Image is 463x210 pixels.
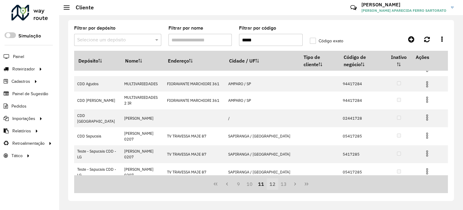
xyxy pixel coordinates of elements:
[121,109,164,127] td: [PERSON_NAME]
[361,8,446,13] span: [PERSON_NAME] APARECIDA FERRO SARTORATO
[12,140,45,147] span: Retroalimentação
[411,51,448,63] th: Ações
[225,127,299,145] td: SAPIRANGA / [GEOGRAPHIC_DATA]
[121,92,164,109] td: MULTIVARIEDADES 2 IR
[11,78,30,85] span: Cadastros
[11,103,27,109] span: Pedidos
[74,109,121,127] td: CDD [GEOGRAPHIC_DATA]
[339,145,386,163] td: 5417285
[339,51,386,71] th: Código de negócio
[210,178,221,190] button: First Page
[267,178,278,190] button: 12
[339,109,386,127] td: 02441728
[70,4,94,11] h2: Cliente
[12,91,48,97] span: Painel de Sugestão
[74,24,115,32] label: Filtrar por depósito
[221,178,233,190] button: Previous Page
[13,53,24,60] span: Painel
[244,178,255,190] button: 10
[225,92,299,109] td: AMPARO / SP
[225,76,299,92] td: AMPARO / SP
[11,153,23,159] span: Tático
[347,1,360,14] a: Contato Rápido
[12,115,35,122] span: Importações
[74,51,121,71] th: Depósito
[278,178,290,190] button: 13
[225,51,299,71] th: Cidade / UF
[121,127,164,145] td: [PERSON_NAME] 0207
[310,38,343,44] label: Código exato
[121,76,164,92] td: MULTIVARIEDADES
[74,163,121,181] td: Teste - Sapucaia CDD - LG
[361,2,446,8] h3: [PERSON_NAME]
[164,145,225,163] td: TV TRAVESSA MAJE 87
[74,92,121,109] td: CDD [PERSON_NAME]
[289,178,301,190] button: Next Page
[169,24,203,32] label: Filtrar por nome
[121,51,164,71] th: Nome
[255,178,267,190] button: 11
[164,127,225,145] td: TV TRAVESSA MAJE 87
[164,76,225,92] td: FIORAVANTE MARCHIORI 361
[233,178,244,190] button: 9
[74,76,121,92] td: CDD Agudos
[12,66,35,72] span: Roteirizador
[164,163,225,181] td: TV TRAVESSA MAJE 87
[18,32,41,40] label: Simulação
[74,127,121,145] td: CDD Sapucaia
[12,128,31,134] span: Relatórios
[121,163,164,181] td: [PERSON_NAME] 0207
[300,51,340,71] th: Tipo de cliente
[339,163,386,181] td: 05417285
[74,145,121,163] td: Teste - Sapucaia CDD - LG
[301,178,312,190] button: Last Page
[164,92,225,109] td: FIORAVANTE MARCHIORI 361
[386,51,411,71] th: Inativo
[121,145,164,163] td: [PERSON_NAME] 0207
[164,51,225,71] th: Endereço
[225,163,299,181] td: SAPIRANGA / [GEOGRAPHIC_DATA]
[225,145,299,163] td: SAPIRANGA / [GEOGRAPHIC_DATA]
[239,24,276,32] label: Filtrar por código
[225,109,299,127] td: /
[339,92,386,109] td: 94417284
[339,127,386,145] td: 05417285
[339,76,386,92] td: 94417284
